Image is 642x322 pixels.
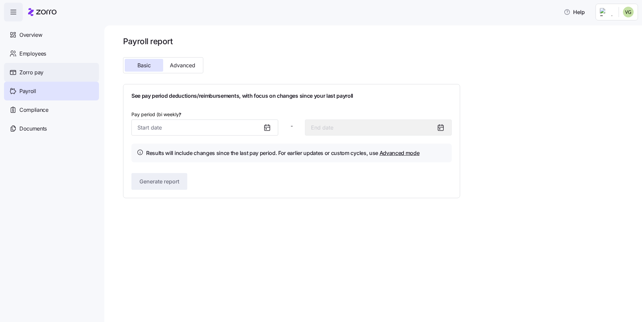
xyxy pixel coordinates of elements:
button: Generate report [131,173,187,190]
h1: Payroll report [123,36,460,47]
span: Advanced [170,63,195,68]
a: Zorro pay [4,63,99,82]
a: Advanced mode [380,150,420,156]
span: Zorro pay [19,68,43,77]
span: Payroll [19,87,36,95]
a: Payroll [4,82,99,100]
span: Employees [19,50,46,58]
span: - [291,122,293,130]
span: Overview [19,31,42,39]
a: Overview [4,25,99,44]
h1: See pay period deductions/reimbursements, with focus on changes since your last payroll [131,92,452,99]
h4: Results will include changes since the last pay period. For earlier updates or custom cycles, use [146,149,420,157]
span: Help [564,8,585,16]
button: Help [558,5,590,19]
img: 5edb561d4e2c8c3d19dd3f4b87c91a10 [623,7,634,17]
span: Basic [137,63,151,68]
input: End date [305,119,452,136]
span: Generate report [139,177,179,185]
img: Employer logo [600,8,613,16]
span: Documents [19,125,47,133]
span: Compliance [19,106,48,114]
a: Compliance [4,100,99,119]
input: Start date [131,119,278,136]
label: Pay period (bi weekly) [131,111,183,118]
a: Employees [4,44,99,63]
a: Documents [4,119,99,138]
